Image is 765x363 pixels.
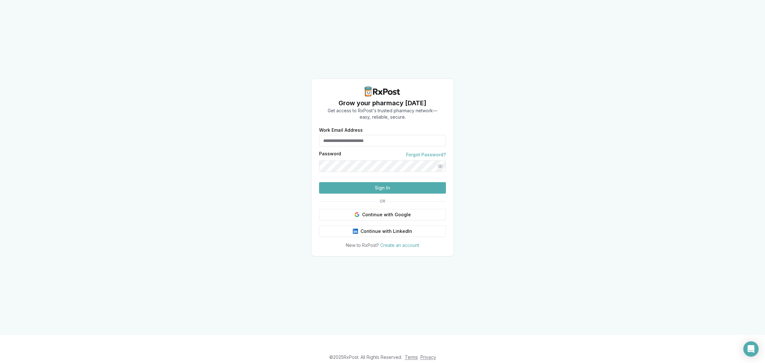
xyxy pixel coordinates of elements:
img: Google [354,212,360,217]
img: LinkedIn [353,229,358,234]
h1: Grow your pharmacy [DATE] [328,99,437,107]
img: RxPost Logo [362,86,403,97]
label: Work Email Address [319,128,446,132]
button: Sign In [319,182,446,194]
span: OR [377,199,388,204]
a: Privacy [420,354,436,360]
a: Forgot Password? [406,152,446,158]
a: Terms [405,354,418,360]
span: New to RxPost? [346,242,379,248]
button: Show password [434,160,446,172]
label: Password [319,152,341,158]
p: Get access to RxPost's trusted pharmacy network— easy, reliable, secure. [328,107,437,120]
div: Open Intercom Messenger [743,341,759,357]
a: Create an account [380,242,419,248]
button: Continue with LinkedIn [319,226,446,237]
button: Continue with Google [319,209,446,220]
